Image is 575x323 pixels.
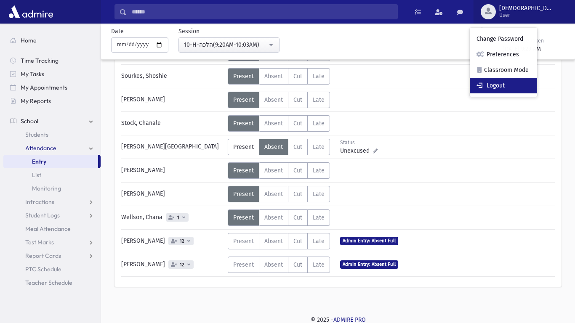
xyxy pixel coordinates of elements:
[340,260,398,268] span: Admin Entry: Absent Full
[178,262,186,267] span: 12
[228,68,330,85] div: AttTypes
[117,257,228,273] div: [PERSON_NAME]
[293,73,302,80] span: Cut
[21,70,44,78] span: My Tasks
[3,155,98,168] a: Entry
[117,162,228,179] div: [PERSON_NAME]
[117,92,228,108] div: [PERSON_NAME]
[3,209,101,222] a: Student Logs
[233,96,254,103] span: Present
[184,40,267,49] div: 10-H-הלכה(9:20AM-10:03AM)
[233,191,254,198] span: Present
[293,143,302,151] span: Cut
[233,214,254,221] span: Present
[117,139,228,155] div: [PERSON_NAME][GEOGRAPHIC_DATA]
[21,97,51,105] span: My Reports
[293,120,302,127] span: Cut
[3,94,101,108] a: My Reports
[25,225,71,233] span: Meal Attendance
[233,120,254,127] span: Present
[32,171,41,179] span: List
[25,131,48,138] span: Students
[233,143,254,151] span: Present
[264,73,283,80] span: Absent
[178,238,186,244] span: 12
[264,214,283,221] span: Absent
[228,92,330,108] div: AttTypes
[25,252,61,259] span: Report Cards
[499,12,553,19] span: User
[470,31,537,47] a: Change Password
[293,238,302,245] span: Cut
[264,167,283,174] span: Absent
[3,236,101,249] a: Test Marks
[313,120,325,127] span: Late
[117,233,228,249] div: [PERSON_NAME]
[470,47,537,62] a: Preferences
[340,146,373,155] span: Unexcused
[313,261,325,268] span: Late
[228,115,330,132] div: AttTypes
[313,73,325,80] span: Late
[264,120,283,127] span: Absent
[3,182,101,195] a: Monitoring
[228,233,330,249] div: AttTypes
[3,54,101,67] a: Time Tracking
[3,222,101,236] a: Meal Attendance
[21,37,37,44] span: Home
[313,167,325,174] span: Late
[228,186,330,202] div: AttTypes
[178,27,200,36] label: Session
[3,141,101,155] a: Attendance
[32,158,46,165] span: Entry
[499,5,553,12] span: [DEMOGRAPHIC_DATA]
[313,191,325,198] span: Late
[25,265,61,273] span: PTC Schedule
[21,84,67,91] span: My Appointments
[117,115,228,132] div: Stock, Chanale
[21,57,59,64] span: Time Tracking
[3,114,101,128] a: School
[3,67,101,81] a: My Tasks
[293,214,302,221] span: Cut
[313,143,325,151] span: Late
[25,238,54,246] span: Test Marks
[293,96,302,103] span: Cut
[3,81,101,94] a: My Appointments
[32,185,61,192] span: Monitoring
[228,257,330,273] div: AttTypes
[293,261,302,268] span: Cut
[264,191,283,198] span: Absent
[111,27,124,36] label: Date
[233,73,254,80] span: Present
[264,96,283,103] span: Absent
[470,62,537,78] a: Classroom Mode
[313,238,325,245] span: Late
[7,3,55,20] img: AdmirePro
[233,167,254,174] span: Present
[25,144,56,152] span: Attendance
[3,195,101,209] a: Infractions
[117,68,228,85] div: Sourkes, Shoshie
[264,261,283,268] span: Absent
[3,276,101,289] a: Teacher Schedule
[3,128,101,141] a: Students
[340,237,398,245] span: Admin Entry: Absent Full
[3,249,101,262] a: Report Cards
[25,279,72,286] span: Teacher Schedule
[3,262,101,276] a: PTC Schedule
[25,198,54,206] span: Infractions
[21,117,38,125] span: School
[340,139,378,146] div: Status
[293,167,302,174] span: Cut
[264,238,283,245] span: Absent
[178,37,280,53] button: 10-H-הלכה(9:20AM-10:03AM)
[233,238,254,245] span: Present
[117,186,228,202] div: [PERSON_NAME]
[3,168,101,182] a: List
[117,209,228,226] div: Wellson, Chana
[233,261,254,268] span: Present
[470,78,537,93] a: Logout
[3,34,101,47] a: Home
[313,96,325,103] span: Late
